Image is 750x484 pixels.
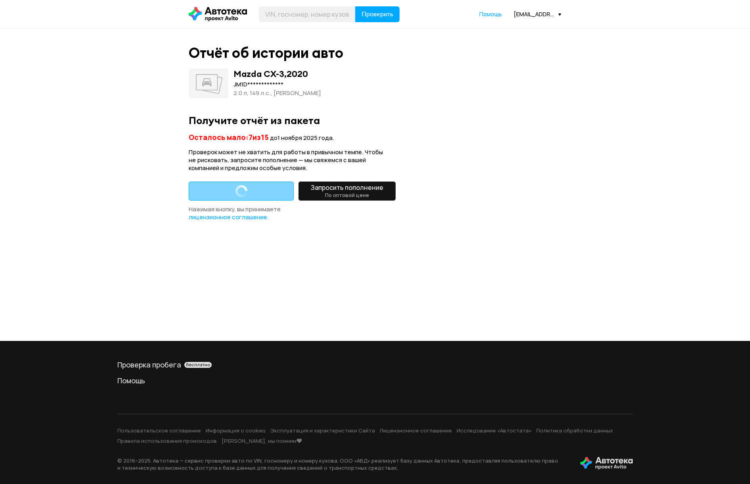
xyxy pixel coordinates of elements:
span: Проверить [362,11,393,17]
span: бесплатно [186,362,210,367]
a: Информация о cookies [206,427,266,434]
div: Mazda CX-3 , 2020 [233,69,308,79]
a: лицензионное соглашение [189,213,267,221]
a: Помощь [479,10,502,18]
div: Проверок может не хватить для работы в привычном темпе. Чтобы не рисковать, запросите пополнение ... [189,148,397,172]
a: Эксплуатация и характеристики Сайта [270,427,375,434]
a: Исследование «Автостата» [457,427,532,434]
div: [EMAIL_ADDRESS][DOMAIN_NAME] [514,10,561,18]
a: [PERSON_NAME], мы помним [222,437,302,444]
span: до 1 ноября 2025 года . [270,134,334,142]
a: Помощь [117,376,633,385]
button: Проверить [355,6,400,22]
div: 2.0 л, 149 л.c., [PERSON_NAME] [233,89,321,98]
div: Получите отчёт из пакета [189,114,561,126]
a: Политика обработки данных [536,427,613,434]
button: Запросить пополнениеПо оптовой цене [298,182,396,201]
span: Осталось мало: 7 из 15 [189,132,269,142]
div: Проверка пробега [117,360,633,369]
a: Пользовательское соглашение [117,427,201,434]
a: Правила использования промокодов [117,437,217,444]
span: Запросить пополнение [311,183,383,199]
a: Лицензионное соглашение [380,427,452,434]
p: © 2016– 2025 . Автотека — сервис проверки авто по VIN, госномеру и номеру кузова. ООО «АБД» реали... [117,457,568,471]
small: По оптовой цене [325,191,369,199]
img: tWS6KzJlK1XUpy65r7uaHVIs4JI6Dha8Nraz9T2hA03BhoCc4MtbvZCxBLwJIh+mQSIAkLBJpqMoKVdP8sONaFJLCz6I0+pu7... [580,457,633,470]
div: Отчёт об истории авто [189,44,343,61]
input: VIN, госномер, номер кузова [259,6,356,22]
a: Проверка пробегабесплатно [117,360,633,369]
span: Нажимая кнопку, вы принимаете . [189,205,281,221]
